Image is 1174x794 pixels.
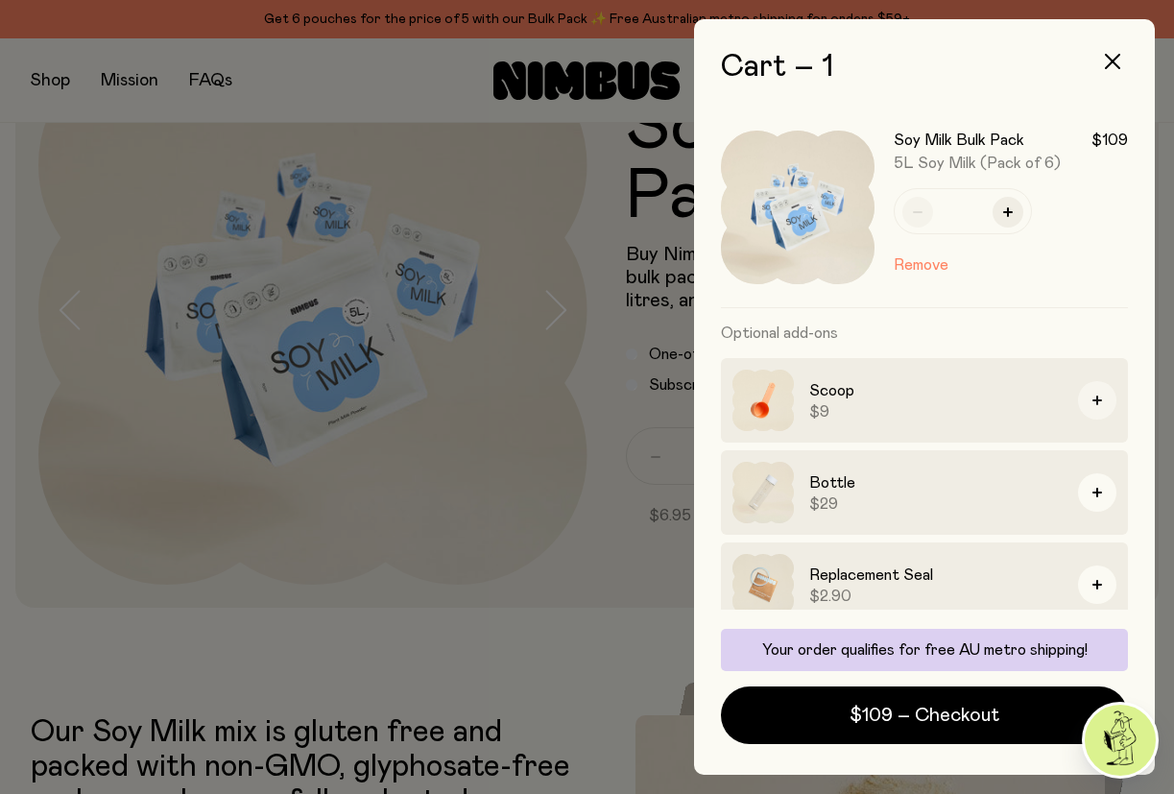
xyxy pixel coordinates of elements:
img: agent [1085,705,1156,776]
span: $2.90 [809,587,1063,606]
h2: Cart – 1 [721,50,1128,84]
span: $9 [809,402,1063,421]
h3: Scoop [809,379,1063,402]
span: $109 – Checkout [850,702,999,729]
button: $109 – Checkout [721,686,1128,744]
button: Remove [894,253,948,277]
span: $109 [1091,131,1128,150]
h3: Soy Milk Bulk Pack [894,131,1024,150]
span: $29 [809,494,1063,514]
p: Your order qualifies for free AU metro shipping! [732,640,1116,660]
h3: Optional add-ons [721,308,1128,358]
span: 5L Soy Milk (Pack of 6) [894,156,1061,171]
h3: Bottle [809,471,1063,494]
h3: Replacement Seal [809,564,1063,587]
